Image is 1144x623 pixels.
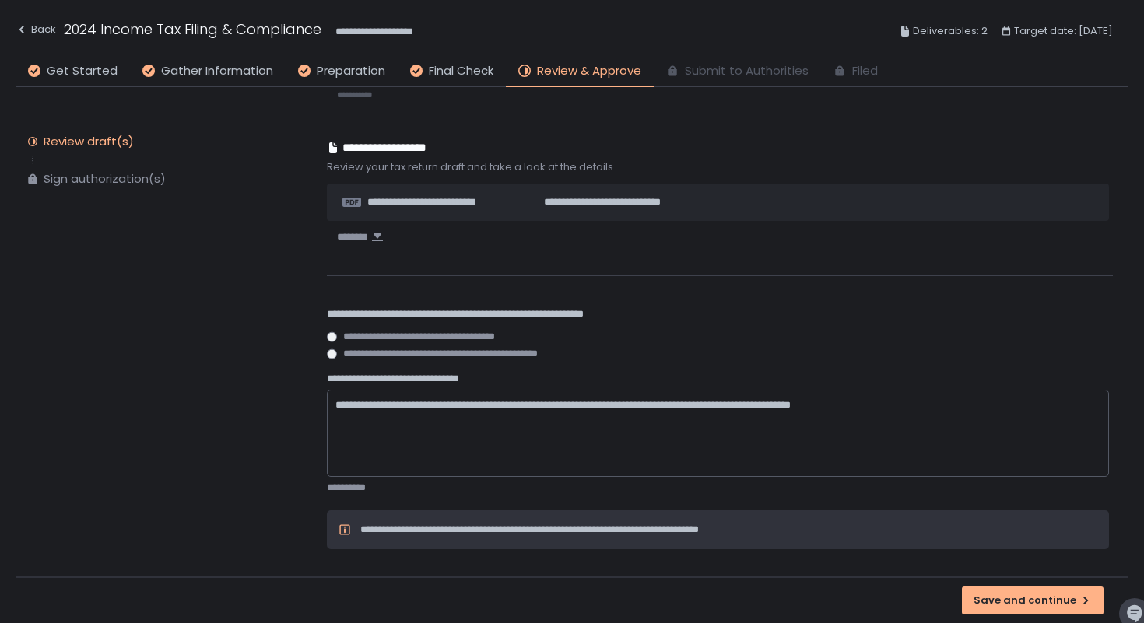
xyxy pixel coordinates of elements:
span: Filed [852,62,878,80]
button: Back [16,19,56,44]
div: Review draft(s) [44,134,134,149]
h1: 2024 Income Tax Filing & Compliance [64,19,321,40]
span: Deliverables: 2 [913,22,988,40]
button: Save and continue [962,586,1104,614]
span: Submit to Authorities [685,62,809,80]
div: Back [16,20,56,39]
span: Final Check [429,62,493,80]
span: Review your tax return draft and take a look at the details [327,160,1113,174]
span: Gather Information [161,62,273,80]
div: Save and continue [974,593,1092,607]
span: Preparation [317,62,385,80]
div: Sign authorization(s) [44,171,166,187]
span: Review & Approve [537,62,641,80]
span: Target date: [DATE] [1014,22,1113,40]
span: Get Started [47,62,118,80]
